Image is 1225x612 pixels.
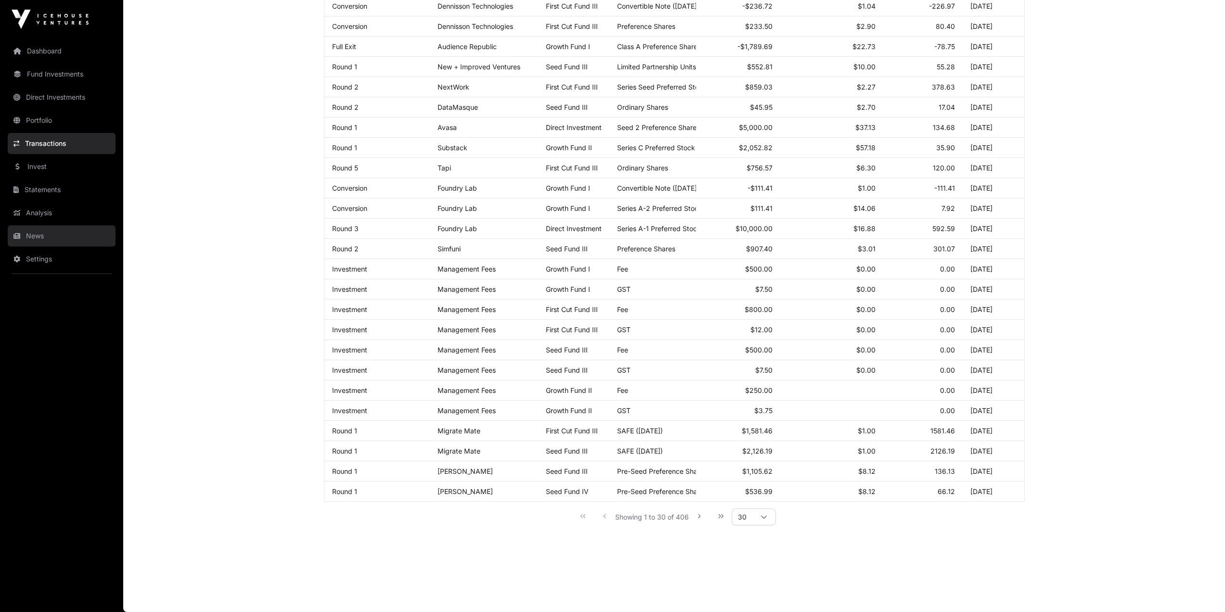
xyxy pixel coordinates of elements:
[617,245,675,253] span: Preference Shares
[938,487,955,495] span: 66.12
[855,123,876,131] span: $37.13
[438,204,477,212] a: Foundry Lab
[856,22,876,30] span: $2.90
[963,482,1024,502] td: [DATE]
[858,2,876,10] span: $1.04
[858,427,876,435] span: $1.00
[936,143,955,152] span: 35.90
[696,37,781,57] td: -$1,789.69
[617,467,707,475] span: Pre-Seed Preference Shares
[438,143,467,152] a: Substack
[856,346,876,354] span: $0.00
[696,158,781,178] td: $756.57
[858,184,876,192] span: $1.00
[963,178,1024,198] td: [DATE]
[933,123,955,131] span: 134.68
[546,467,588,475] a: Seed Fund III
[332,366,367,374] a: Investment
[8,64,116,85] a: Fund Investments
[934,42,955,51] span: -78.75
[963,441,1024,461] td: [DATE]
[438,83,469,91] a: NextWork
[963,340,1024,360] td: [DATE]
[696,178,781,198] td: -$111.41
[963,138,1024,158] td: [DATE]
[332,22,367,30] a: Conversion
[438,326,530,334] p: Management Fees
[546,143,592,152] a: Growth Fund II
[617,63,696,71] span: Limited Partnership Units
[858,467,876,475] span: $8.12
[332,326,367,334] a: Investment
[438,467,493,475] a: [PERSON_NAME]
[963,401,1024,421] td: [DATE]
[963,57,1024,77] td: [DATE]
[332,406,367,415] a: Investment
[8,40,116,62] a: Dashboard
[617,447,663,455] span: SAFE ([DATE])
[332,224,359,233] a: Round 3
[696,279,781,299] td: $7.50
[546,83,598,91] a: First Cut Fund III
[935,467,955,475] span: 136.13
[1177,566,1225,612] div: Chat Widget
[617,22,675,30] span: Preference Shares
[546,305,598,313] a: First Cut Fund III
[546,447,588,455] a: Seed Fund III
[438,184,477,192] a: Foundry Lab
[332,245,359,253] a: Round 2
[963,117,1024,138] td: [DATE]
[696,401,781,421] td: $3.75
[933,245,955,253] span: 301.07
[546,386,592,394] a: Growth Fund II
[546,204,590,212] a: Growth Fund I
[332,467,357,475] a: Round 1
[696,198,781,219] td: $111.41
[941,204,955,212] span: 7.92
[711,507,731,526] button: Last Page
[696,340,781,360] td: $500.00
[963,421,1024,441] td: [DATE]
[934,184,955,192] span: -111.41
[332,83,359,91] a: Round 2
[617,406,631,415] span: GST
[617,83,707,91] span: Series Seed Preferred Stock
[438,447,480,455] a: Migrate Mate
[617,285,631,293] span: GST
[332,103,359,111] a: Round 2
[696,259,781,279] td: $500.00
[8,87,116,108] a: Direct Investments
[856,285,876,293] span: $0.00
[696,57,781,77] td: $552.81
[438,487,493,495] a: [PERSON_NAME]
[546,63,588,71] a: Seed Fund III
[438,265,530,273] p: Management Fees
[546,2,598,10] a: First Cut Fund III
[8,202,116,223] a: Analysis
[940,386,955,394] span: 0.00
[438,366,530,374] p: Management Fees
[858,245,876,253] span: $3.01
[438,245,461,253] a: Simfuni
[332,447,357,455] a: Round 1
[546,184,590,192] a: Growth Fund I
[546,346,588,354] a: Seed Fund III
[856,265,876,273] span: $0.00
[617,224,701,233] span: Series A-1 Preferred Stock
[963,461,1024,482] td: [DATE]
[12,10,89,29] img: Icehouse Ventures Logo
[963,299,1024,320] td: [DATE]
[438,305,530,313] p: Management Fees
[963,198,1024,219] td: [DATE]
[696,138,781,158] td: $2,052.82
[696,320,781,340] td: $12.00
[617,164,668,172] span: Ordinary Shares
[617,366,631,374] span: GST
[438,285,530,293] p: Management Fees
[940,265,955,273] span: 0.00
[963,279,1024,299] td: [DATE]
[617,346,628,354] span: Fee
[963,158,1024,178] td: [DATE]
[696,299,781,320] td: $800.00
[546,326,598,334] a: First Cut Fund III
